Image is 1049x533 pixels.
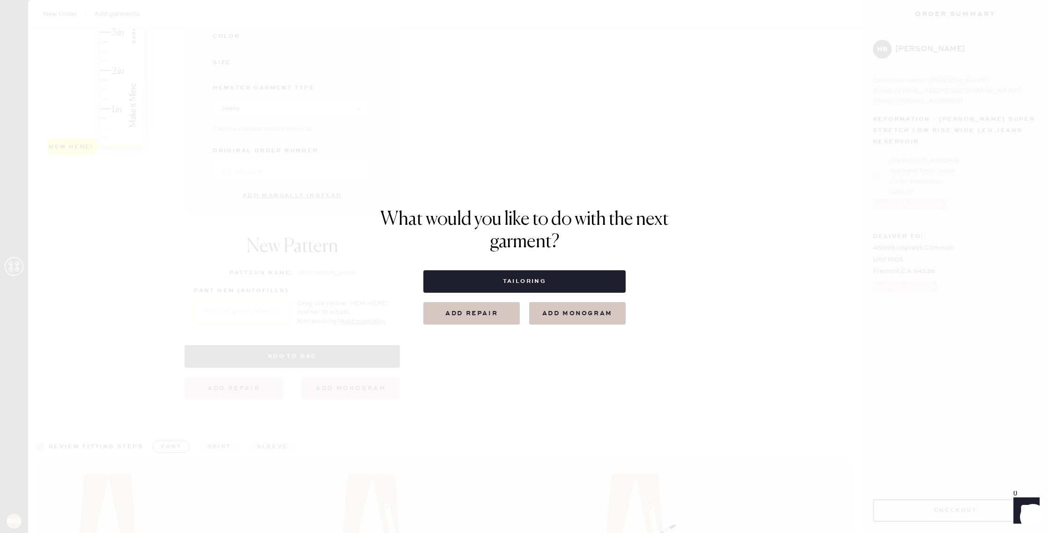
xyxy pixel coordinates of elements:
button: Add repair [423,302,520,325]
iframe: Front Chat [1005,491,1045,531]
button: Tailoring [423,270,625,293]
h1: What would you like to do with the next garment? [380,208,669,253]
button: add monogram [529,302,626,325]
